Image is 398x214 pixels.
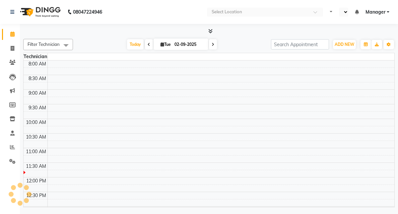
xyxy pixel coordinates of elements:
[25,119,47,126] div: 10:00 AM
[25,192,47,199] div: 12:30 PM
[365,9,385,16] span: Manager
[333,40,356,49] button: ADD NEW
[25,177,47,184] div: 12:00 PM
[17,3,62,21] img: logo
[25,163,47,170] div: 11:30 AM
[28,207,47,214] div: 1:00 PM
[127,39,144,50] span: Today
[335,42,354,47] span: ADD NEW
[27,75,47,82] div: 8:30 AM
[159,42,172,47] span: Tue
[27,60,47,67] div: 8:00 AM
[24,53,47,60] div: Technician
[271,39,329,50] input: Search Appointment
[25,134,47,141] div: 10:30 AM
[172,40,206,50] input: 2025-09-02
[27,90,47,97] div: 9:00 AM
[212,9,242,15] div: Select Location
[25,148,47,155] div: 11:00 AM
[73,3,102,21] b: 08047224946
[28,42,60,47] span: Filter Technician
[27,104,47,111] div: 9:30 AM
